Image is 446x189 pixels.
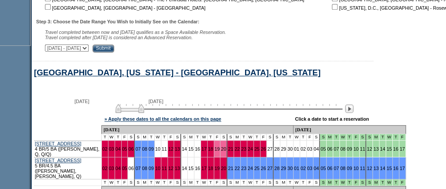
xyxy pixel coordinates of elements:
[128,166,134,171] a: 06
[195,166,200,171] a: 16
[142,166,147,171] a: 08
[267,146,272,152] a: 27
[102,179,108,186] td: T
[353,179,360,186] td: Mountains Mud Season - Fall 2025
[314,146,319,152] a: 04
[241,166,246,171] a: 23
[287,166,293,171] a: 30
[294,146,299,152] a: 01
[320,146,326,152] a: 05
[267,134,274,141] td: S
[267,166,272,171] a: 27
[208,166,213,171] a: 18
[254,134,260,141] td: T
[247,134,254,141] td: W
[340,146,346,152] a: 08
[267,179,274,186] td: S
[182,146,187,152] a: 14
[168,134,175,141] td: F
[115,166,121,171] a: 04
[294,179,300,186] td: W
[260,134,267,141] td: F
[122,134,128,141] td: F
[353,134,360,141] td: Mountains Mud Season - Fall 2025
[386,134,393,141] td: Mountains Mud Season - Fall 2025
[34,68,320,77] a: [GEOGRAPHIC_DATA], [US_STATE] - [GEOGRAPHIC_DATA], [US_STATE]
[274,166,279,171] a: 28
[148,179,155,186] td: T
[261,146,266,152] a: 26
[234,166,240,171] a: 22
[149,99,164,104] span: [DATE]
[228,166,233,171] a: 21
[109,146,114,152] a: 03
[307,146,312,152] a: 03
[161,134,168,141] td: T
[307,134,313,141] td: F
[115,179,122,186] td: T
[400,166,405,171] a: 17
[168,166,174,171] a: 12
[102,146,108,152] a: 02
[307,179,313,186] td: F
[141,179,148,186] td: M
[320,179,327,186] td: Mountains Mud Season - Fall 2025
[122,146,127,152] a: 05
[142,146,147,152] a: 08
[201,134,208,141] td: W
[373,134,379,141] td: Mountains Mud Season - Fall 2025
[345,104,353,113] img: Next
[380,146,385,152] a: 14
[168,179,175,186] td: F
[135,134,141,141] td: S
[340,166,346,171] a: 08
[327,166,332,171] a: 06
[43,5,205,11] nobr: [GEOGRAPHIC_DATA], [GEOGRAPHIC_DATA] - [GEOGRAPHIC_DATA]
[254,179,260,186] td: T
[221,166,226,171] a: 20
[175,166,180,171] a: 13
[115,146,121,152] a: 04
[227,134,234,141] td: S
[74,99,89,104] span: [DATE]
[155,134,161,141] td: W
[334,146,339,152] a: 07
[260,179,267,186] td: F
[274,134,280,141] td: S
[340,179,346,186] td: Mountains Mud Season - Fall 2025
[108,134,115,141] td: W
[393,134,399,141] td: Mountains Mud Season - Fall 2025
[188,166,193,171] a: 15
[220,134,227,141] td: S
[320,166,326,171] a: 05
[254,146,260,152] a: 25
[334,166,339,171] a: 07
[201,179,208,186] td: W
[313,134,320,141] td: S
[215,166,220,171] a: 19
[346,179,353,186] td: Mountains Mud Season - Fall 2025
[367,146,372,152] a: 12
[227,179,234,186] td: S
[393,166,398,171] a: 16
[373,179,379,186] td: Mountains Mud Season - Fall 2025
[214,179,221,186] td: F
[162,146,167,152] a: 11
[122,166,127,171] a: 05
[35,158,81,163] a: [STREET_ADDRESS]
[300,179,307,186] td: T
[287,146,293,152] a: 30
[188,179,194,186] td: M
[280,134,287,141] td: M
[400,146,405,152] a: 17
[399,134,406,141] td: Mountains Mud Season - Fall 2025
[214,134,221,141] td: F
[208,134,214,141] td: T
[109,166,114,171] a: 03
[155,146,160,152] a: 10
[168,146,174,152] a: 12
[274,179,280,186] td: S
[300,134,307,141] td: T
[34,157,102,179] td: 5 BR/4.5 BA ([PERSON_NAME], [PERSON_NAME], Q)
[314,166,319,171] a: 04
